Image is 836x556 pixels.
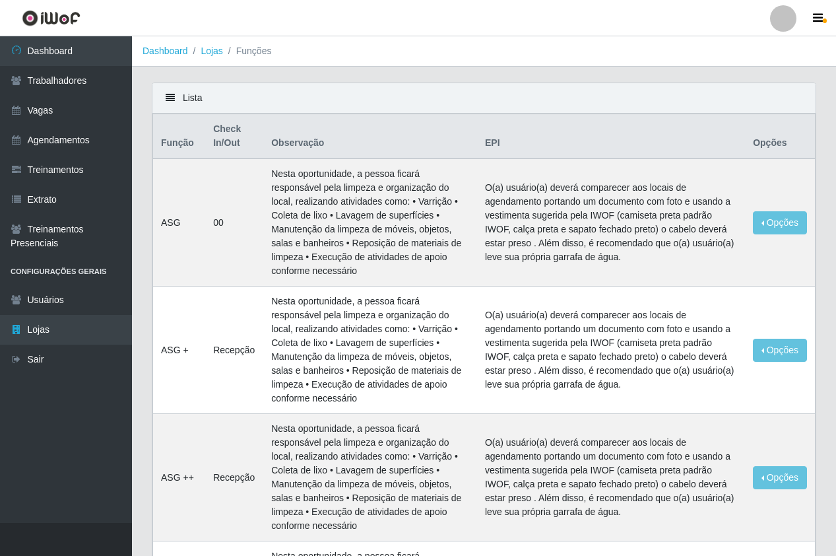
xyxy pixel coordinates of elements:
button: Opções [753,339,807,362]
th: Observação [263,114,477,159]
td: Nesta oportunidade, a pessoa ficará responsável pela limpeza e organização do local, realizando a... [263,158,477,287]
a: Dashboard [143,46,188,56]
td: ASG [153,158,206,287]
td: Nesta oportunidade, a pessoa ficará responsável pela limpeza e organização do local, realizando a... [263,287,477,414]
td: O(a) usuário(a) deverá comparecer aos locais de agendamento portando um documento com foto e usan... [477,414,745,541]
td: Nesta oportunidade, a pessoa ficará responsável pela limpeza e organização do local, realizando a... [263,414,477,541]
th: Opções [745,114,815,159]
td: ASG + [153,287,206,414]
li: Funções [223,44,272,58]
td: 00 [205,158,263,287]
td: Recepção [205,414,263,541]
td: Recepção [205,287,263,414]
button: Opções [753,211,807,234]
img: CoreUI Logo [22,10,80,26]
th: Função [153,114,206,159]
th: Check In/Out [205,114,263,159]
a: Lojas [201,46,222,56]
td: ASG ++ [153,414,206,541]
nav: breadcrumb [132,36,836,67]
div: Lista [152,83,816,114]
td: O(a) usuário(a) deverá comparecer aos locais de agendamento portando um documento com foto e usan... [477,158,745,287]
button: Opções [753,466,807,489]
th: EPI [477,114,745,159]
td: O(a) usuário(a) deverá comparecer aos locais de agendamento portando um documento com foto e usan... [477,287,745,414]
